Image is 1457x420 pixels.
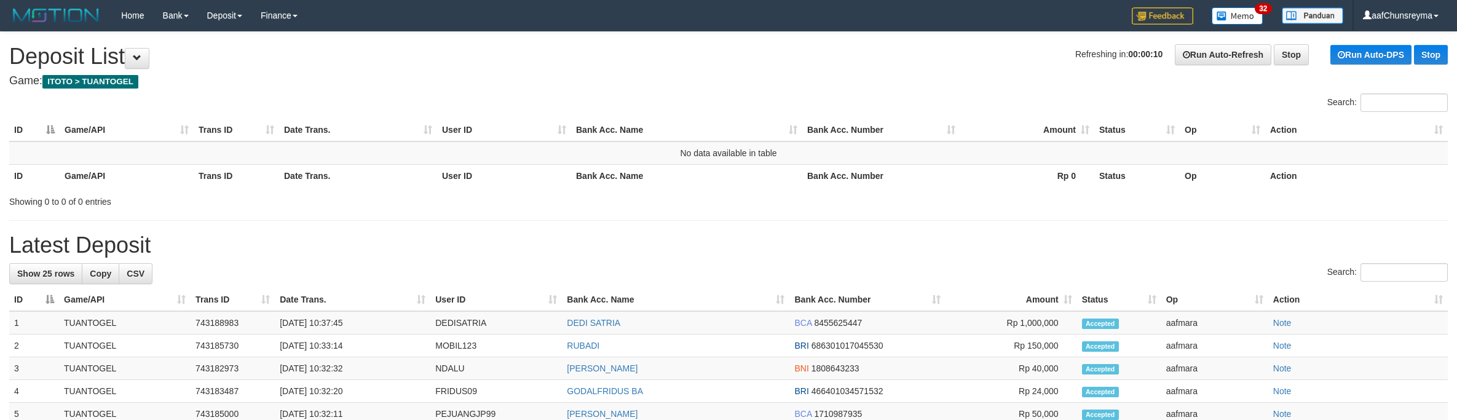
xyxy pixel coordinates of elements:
label: Search: [1327,263,1448,282]
td: MOBIL123 [430,335,562,357]
td: 4 [9,380,59,403]
td: TUANTOGEL [59,380,191,403]
td: 2 [9,335,59,357]
th: Op: activate to sort column ascending [1180,119,1265,141]
th: Bank Acc. Number [802,164,960,187]
img: Button%20Memo.svg [1212,7,1263,25]
div: Showing 0 to 0 of 0 entries [9,191,598,208]
a: Note [1273,363,1292,373]
a: Note [1273,386,1292,396]
td: NDALU [430,357,562,380]
th: Status: activate to sort column ascending [1094,119,1180,141]
th: Amount: activate to sort column ascending [946,288,1077,311]
td: TUANTOGEL [59,357,191,380]
span: Copy 686301017045530 to clipboard [811,341,883,351]
th: User ID: activate to sort column ascending [430,288,562,311]
span: BRI [794,386,808,396]
td: 743185730 [191,335,275,357]
a: Show 25 rows [9,263,82,284]
th: Status: activate to sort column ascending [1077,288,1161,311]
span: BCA [794,409,811,419]
th: Bank Acc. Name [571,164,802,187]
input: Search: [1360,93,1448,112]
span: Copy [90,269,111,279]
th: Game/API [60,164,194,187]
a: Note [1273,409,1292,419]
td: Rp 24,000 [946,380,1077,403]
span: BNI [794,363,808,373]
td: FRIDUS09 [430,380,562,403]
a: Run Auto-Refresh [1175,44,1271,65]
span: Copy 1710987935 to clipboard [814,409,862,419]
a: Stop [1274,44,1309,65]
input: Search: [1360,263,1448,282]
td: 743188983 [191,311,275,335]
th: Game/API: activate to sort column ascending [59,288,191,311]
span: BRI [794,341,808,351]
a: RUBADI [567,341,599,351]
th: Trans ID [194,164,279,187]
th: Rp 0 [960,164,1094,187]
th: Trans ID: activate to sort column ascending [191,288,275,311]
h1: Latest Deposit [9,233,1448,258]
span: Accepted [1082,341,1119,352]
a: Note [1273,341,1292,351]
td: aafmara [1161,380,1268,403]
h1: Deposit List [9,44,1448,69]
th: Action: activate to sort column ascending [1265,119,1448,141]
td: [DATE] 10:32:20 [275,380,430,403]
td: aafmara [1161,311,1268,335]
td: [DATE] 10:37:45 [275,311,430,335]
td: 1 [9,311,59,335]
label: Search: [1327,93,1448,112]
th: Bank Acc. Name: activate to sort column ascending [571,119,802,141]
img: Feedback.jpg [1132,7,1193,25]
th: Status [1094,164,1180,187]
th: Bank Acc. Name: activate to sort column ascending [562,288,789,311]
td: TUANTOGEL [59,335,191,357]
th: ID: activate to sort column descending [9,288,59,311]
a: [PERSON_NAME] [567,409,638,419]
span: Refreshing in: [1075,49,1163,59]
th: User ID: activate to sort column ascending [437,119,571,141]
span: ITOTO > TUANTOGEL [42,75,138,89]
th: Op [1180,164,1265,187]
a: Note [1273,318,1292,328]
th: Action [1265,164,1448,187]
span: Accepted [1082,410,1119,420]
td: Rp 40,000 [946,357,1077,380]
a: Copy [82,263,119,284]
span: CSV [127,269,144,279]
a: Stop [1414,45,1448,65]
h4: Game: [9,75,1448,87]
span: Copy 8455625447 to clipboard [814,318,862,328]
td: Rp 1,000,000 [946,311,1077,335]
td: aafmara [1161,335,1268,357]
td: DEDISATRIA [430,311,562,335]
span: Copy 1808643233 to clipboard [811,363,859,373]
td: aafmara [1161,357,1268,380]
span: Copy 466401034571532 to clipboard [811,386,883,396]
td: 743182973 [191,357,275,380]
th: Action: activate to sort column ascending [1268,288,1448,311]
td: TUANTOGEL [59,311,191,335]
th: Bank Acc. Number: activate to sort column ascending [789,288,945,311]
img: panduan.png [1282,7,1343,24]
span: BCA [794,318,811,328]
th: Date Trans.: activate to sort column ascending [275,288,430,311]
strong: 00:00:10 [1128,49,1163,59]
th: Trans ID: activate to sort column ascending [194,119,279,141]
td: Rp 150,000 [946,335,1077,357]
span: 32 [1255,3,1271,14]
th: Date Trans.: activate to sort column ascending [279,119,437,141]
a: GODALFRIDUS BA [567,386,643,396]
td: [DATE] 10:32:32 [275,357,430,380]
span: Accepted [1082,387,1119,397]
th: Game/API: activate to sort column ascending [60,119,194,141]
span: Accepted [1082,364,1119,374]
a: DEDI SATRIA [567,318,620,328]
span: Accepted [1082,319,1119,329]
th: ID [9,164,60,187]
a: Run Auto-DPS [1330,45,1412,65]
td: No data available in table [9,141,1448,165]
